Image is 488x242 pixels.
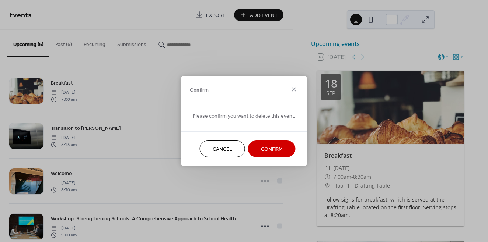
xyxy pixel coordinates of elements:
span: Confirm [190,86,209,94]
button: Confirm [248,140,296,157]
button: Cancel [200,140,245,157]
span: Confirm [261,146,283,153]
span: Cancel [213,146,232,153]
span: Please confirm you want to delete this event. [193,113,296,120]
